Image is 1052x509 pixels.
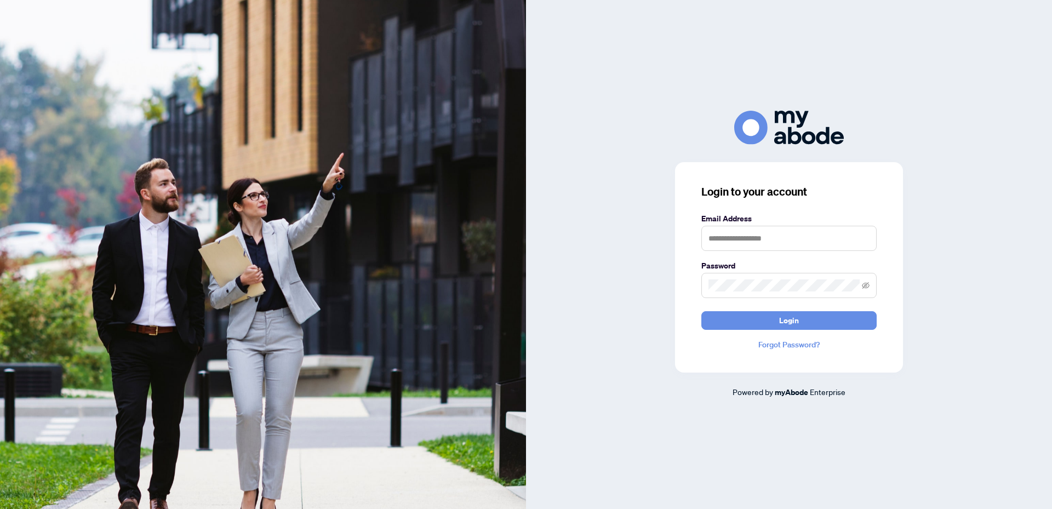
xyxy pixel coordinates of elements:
span: Login [779,312,799,329]
h3: Login to your account [701,184,877,199]
button: Login [701,311,877,330]
a: Forgot Password? [701,339,877,351]
label: Password [701,260,877,272]
span: eye-invisible [862,282,870,289]
img: ma-logo [734,111,844,144]
label: Email Address [701,213,877,225]
span: Powered by [733,387,773,397]
a: myAbode [775,386,808,398]
span: Enterprise [810,387,845,397]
